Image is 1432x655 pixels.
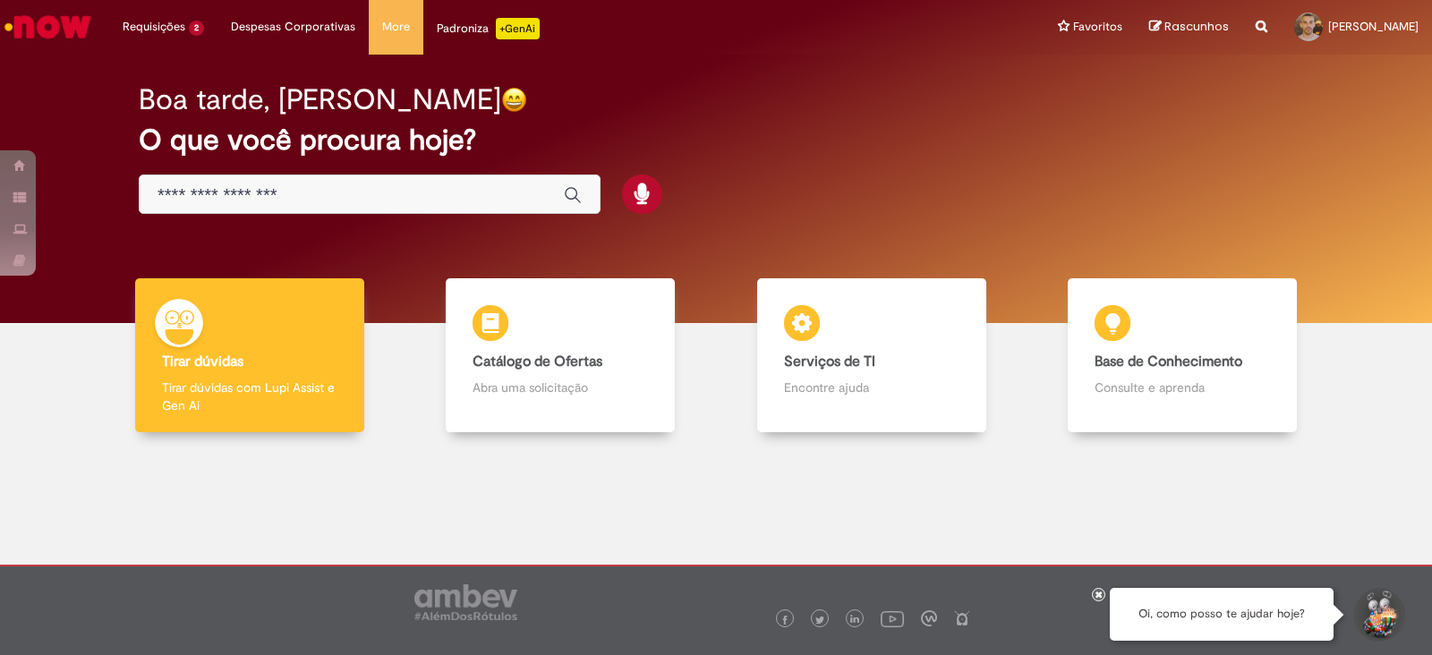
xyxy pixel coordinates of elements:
img: ServiceNow [2,9,94,45]
img: logo_footer_facebook.png [780,616,789,625]
span: Favoritos [1073,18,1122,36]
a: Rascunhos [1149,19,1229,36]
b: Catálogo de Ofertas [473,353,602,370]
img: happy-face.png [501,87,527,113]
img: logo_footer_naosei.png [954,610,970,626]
span: [PERSON_NAME] [1328,19,1419,34]
div: Padroniza [437,18,540,39]
h2: Boa tarde, [PERSON_NAME] [139,84,501,115]
img: logo_footer_twitter.png [815,616,824,625]
span: Despesas Corporativas [231,18,355,36]
a: Serviços de TI Encontre ajuda [716,278,1027,433]
p: Abra uma solicitação [473,379,648,396]
b: Base de Conhecimento [1095,353,1242,370]
p: Consulte e aprenda [1095,379,1270,396]
span: More [382,18,410,36]
p: Tirar dúvidas com Lupi Assist e Gen Ai [162,379,337,414]
img: logo_footer_workplace.png [921,610,937,626]
span: 2 [189,21,204,36]
img: logo_footer_linkedin.png [850,615,859,625]
p: Encontre ajuda [784,379,959,396]
img: logo_footer_youtube.png [881,607,904,630]
h2: O que você procura hoje? [139,124,1293,156]
span: Rascunhos [1164,18,1229,35]
a: Base de Conhecimento Consulte e aprenda [1027,278,1339,433]
div: Oi, como posso te ajudar hoje? [1110,588,1334,641]
b: Tirar dúvidas [162,353,243,370]
button: Iniciar Conversa de Suporte [1351,588,1405,642]
p: +GenAi [496,18,540,39]
img: logo_footer_ambev_rotulo_gray.png [414,584,517,620]
span: Requisições [123,18,185,36]
a: Catálogo de Ofertas Abra uma solicitação [405,278,717,433]
a: Tirar dúvidas Tirar dúvidas com Lupi Assist e Gen Ai [94,278,405,433]
b: Serviços de TI [784,353,875,370]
